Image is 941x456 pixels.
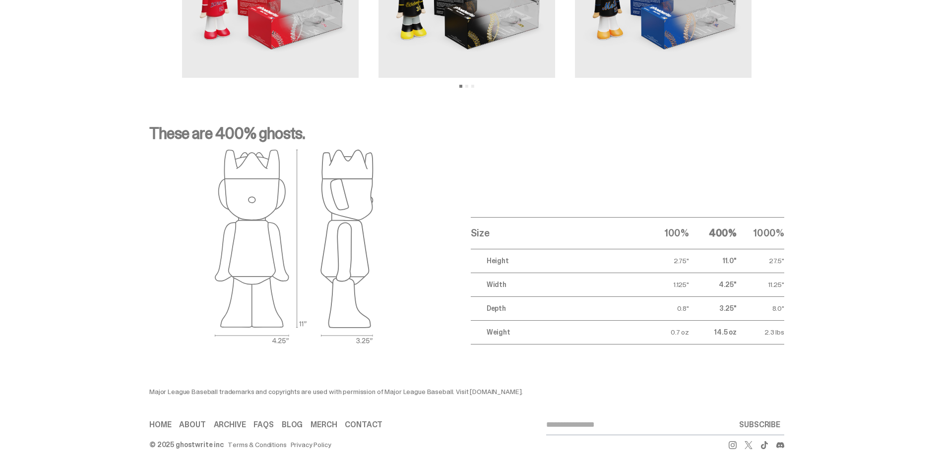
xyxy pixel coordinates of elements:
[737,217,784,249] th: 1000%
[641,217,689,249] th: 100%
[149,388,546,395] div: Major League Baseball trademarks and copyrights are used with permission of Major League Baseball...
[689,320,737,344] td: 14.5 oz
[641,273,689,296] td: 1.125"
[149,421,171,429] a: Home
[689,273,737,296] td: 4.25"
[471,273,641,296] td: Width
[737,320,784,344] td: 2.3 lbs
[459,85,462,88] button: View slide 1
[471,217,641,249] th: Size
[641,320,689,344] td: 0.7 oz
[689,296,737,320] td: 3.25"
[179,421,205,429] a: About
[471,320,641,344] td: Weight
[282,421,303,429] a: Blog
[465,85,468,88] button: View slide 2
[735,415,784,435] button: SUBSCRIBE
[228,441,286,448] a: Terms & Conditions
[737,296,784,320] td: 8.0"
[291,441,331,448] a: Privacy Policy
[689,217,737,249] th: 400%
[149,441,224,448] div: © 2025 ghostwrite inc
[641,296,689,320] td: 0.8"
[215,149,374,344] img: ghost outlines spec
[214,421,246,429] a: Archive
[311,421,337,429] a: Merch
[253,421,273,429] a: FAQs
[689,249,737,273] td: 11.0"
[471,249,641,273] td: Height
[345,421,382,429] a: Contact
[737,273,784,296] td: 11.25"
[471,85,474,88] button: View slide 3
[737,249,784,273] td: 27.5"
[641,249,689,273] td: 2.75"
[149,125,784,149] p: These are 400% ghosts.
[471,296,641,320] td: Depth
